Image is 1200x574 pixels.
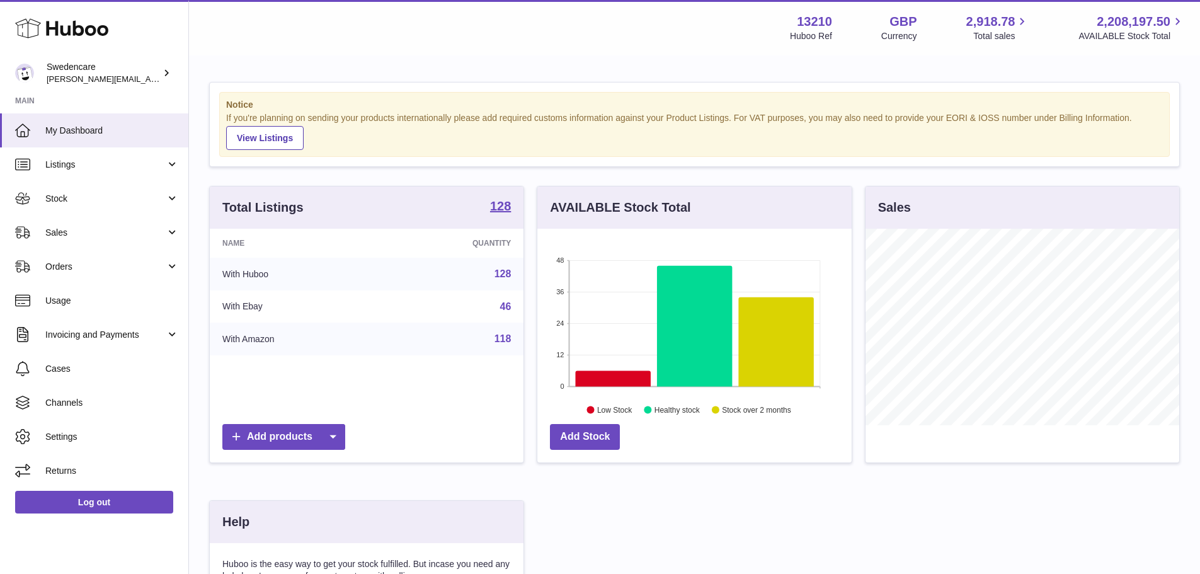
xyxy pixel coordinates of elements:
span: Total sales [973,30,1029,42]
span: My Dashboard [45,125,179,137]
text: Healthy stock [654,405,700,414]
a: 118 [494,333,511,344]
img: rebecca.fall@swedencare.co.uk [15,64,34,83]
h3: AVAILABLE Stock Total [550,199,690,216]
h3: Sales [878,199,911,216]
span: Settings [45,431,179,443]
span: Channels [45,397,179,409]
strong: Notice [226,99,1163,111]
text: Stock over 2 months [723,405,791,414]
th: Quantity [382,229,524,258]
span: Listings [45,159,166,171]
text: 24 [557,319,564,327]
a: 2,918.78 Total sales [966,13,1030,42]
a: 128 [494,268,511,279]
a: 128 [490,200,511,215]
text: 36 [557,288,564,296]
div: Currency [881,30,917,42]
a: Add Stock [550,424,620,450]
div: Huboo Ref [790,30,832,42]
strong: 13210 [797,13,832,30]
div: If you're planning on sending your products internationally please add required customs informati... [226,112,1163,150]
td: With Amazon [210,323,382,355]
th: Name [210,229,382,258]
a: Add products [222,424,345,450]
strong: GBP [889,13,917,30]
h3: Help [222,514,249,531]
span: Returns [45,465,179,477]
h3: Total Listings [222,199,304,216]
span: Sales [45,227,166,239]
span: 2,208,197.50 [1097,13,1170,30]
span: AVAILABLE Stock Total [1078,30,1185,42]
text: 0 [561,382,564,390]
a: Log out [15,491,173,514]
td: With Huboo [210,258,382,290]
text: 48 [557,256,564,264]
span: Cases [45,363,179,375]
a: 2,208,197.50 AVAILABLE Stock Total [1078,13,1185,42]
a: View Listings [226,126,304,150]
div: Swedencare [47,61,160,85]
strong: 128 [490,200,511,212]
span: Usage [45,295,179,307]
span: 2,918.78 [966,13,1015,30]
td: With Ebay [210,290,382,323]
span: Invoicing and Payments [45,329,166,341]
span: Orders [45,261,166,273]
span: [PERSON_NAME][EMAIL_ADDRESS][DOMAIN_NAME] [47,74,253,84]
text: Low Stock [597,405,632,414]
a: 46 [500,301,511,312]
text: 12 [557,351,564,359]
span: Stock [45,193,166,205]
